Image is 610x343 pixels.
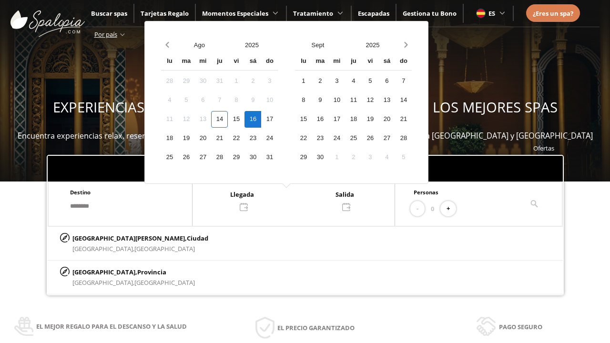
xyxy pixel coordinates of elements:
[378,73,395,90] div: 6
[178,130,194,147] div: 19
[244,149,261,166] div: 30
[345,111,362,128] div: 18
[211,111,228,128] div: 14
[345,73,362,90] div: 4
[414,189,438,196] span: Personas
[261,111,278,128] div: 17
[378,53,395,70] div: sá
[328,92,345,109] div: 10
[378,111,395,128] div: 20
[173,37,225,53] button: Open months overlay
[328,149,345,166] div: 1
[161,73,178,90] div: 28
[328,130,345,147] div: 24
[211,73,228,90] div: 31
[228,149,244,166] div: 29
[161,37,173,53] button: Previous month
[295,53,412,166] div: Calendar wrapper
[345,53,362,70] div: ju
[431,203,434,214] span: 0
[499,322,542,332] span: Pago seguro
[70,189,91,196] span: Destino
[10,1,85,37] img: ImgLogoSpalopia.BvClDcEz.svg
[228,73,244,90] div: 1
[228,111,244,128] div: 15
[211,92,228,109] div: 7
[194,92,211,109] div: 6
[187,234,208,242] span: Ciudad
[312,53,328,70] div: ma
[141,9,189,18] a: Tarjetas Regalo
[312,92,328,109] div: 9
[410,201,425,217] button: -
[312,130,328,147] div: 23
[94,30,117,39] span: Por país
[194,53,211,70] div: mi
[211,149,228,166] div: 28
[161,92,178,109] div: 4
[211,53,228,70] div: ju
[277,323,355,333] span: El precio garantizado
[362,149,378,166] div: 3
[345,92,362,109] div: 11
[178,73,194,90] div: 29
[295,130,312,147] div: 22
[178,149,194,166] div: 26
[261,53,278,70] div: do
[362,111,378,128] div: 19
[328,111,345,128] div: 17
[72,244,134,253] span: [GEOGRAPHIC_DATA],
[194,149,211,166] div: 27
[244,130,261,147] div: 23
[295,73,412,166] div: Calendar days
[378,92,395,109] div: 13
[395,92,412,109] div: 14
[211,130,228,147] div: 21
[295,53,312,70] div: lu
[362,92,378,109] div: 12
[225,37,278,53] button: Open years overlay
[400,37,412,53] button: Next month
[295,73,312,90] div: 1
[134,244,195,253] span: [GEOGRAPHIC_DATA]
[261,73,278,90] div: 3
[72,267,195,277] p: [GEOGRAPHIC_DATA],
[440,201,456,217] button: +
[178,53,194,70] div: ma
[194,130,211,147] div: 20
[362,130,378,147] div: 26
[533,144,554,152] span: Ofertas
[228,53,244,70] div: vi
[161,53,278,166] div: Calendar wrapper
[244,92,261,109] div: 9
[295,149,312,166] div: 29
[91,9,127,18] a: Buscar spas
[194,73,211,90] div: 30
[244,111,261,128] div: 16
[290,37,345,53] button: Open months overlay
[244,73,261,90] div: 2
[134,278,195,287] span: [GEOGRAPHIC_DATA]
[533,9,573,18] span: ¿Eres un spa?
[178,111,194,128] div: 12
[18,131,593,141] span: Encuentra experiencias relax, reserva bonos spas y escapadas wellness para disfrutar en más de 40...
[395,53,412,70] div: do
[403,9,457,18] a: Gestiona tu Bono
[362,73,378,90] div: 5
[161,73,278,166] div: Calendar days
[161,149,178,166] div: 25
[295,111,312,128] div: 15
[395,73,412,90] div: 7
[328,53,345,70] div: mi
[72,278,134,287] span: [GEOGRAPHIC_DATA],
[533,8,573,19] a: ¿Eres un spa?
[328,73,345,90] div: 3
[362,53,378,70] div: vi
[358,9,389,18] a: Escapadas
[72,233,208,243] p: [GEOGRAPHIC_DATA][PERSON_NAME],
[395,111,412,128] div: 21
[194,111,211,128] div: 13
